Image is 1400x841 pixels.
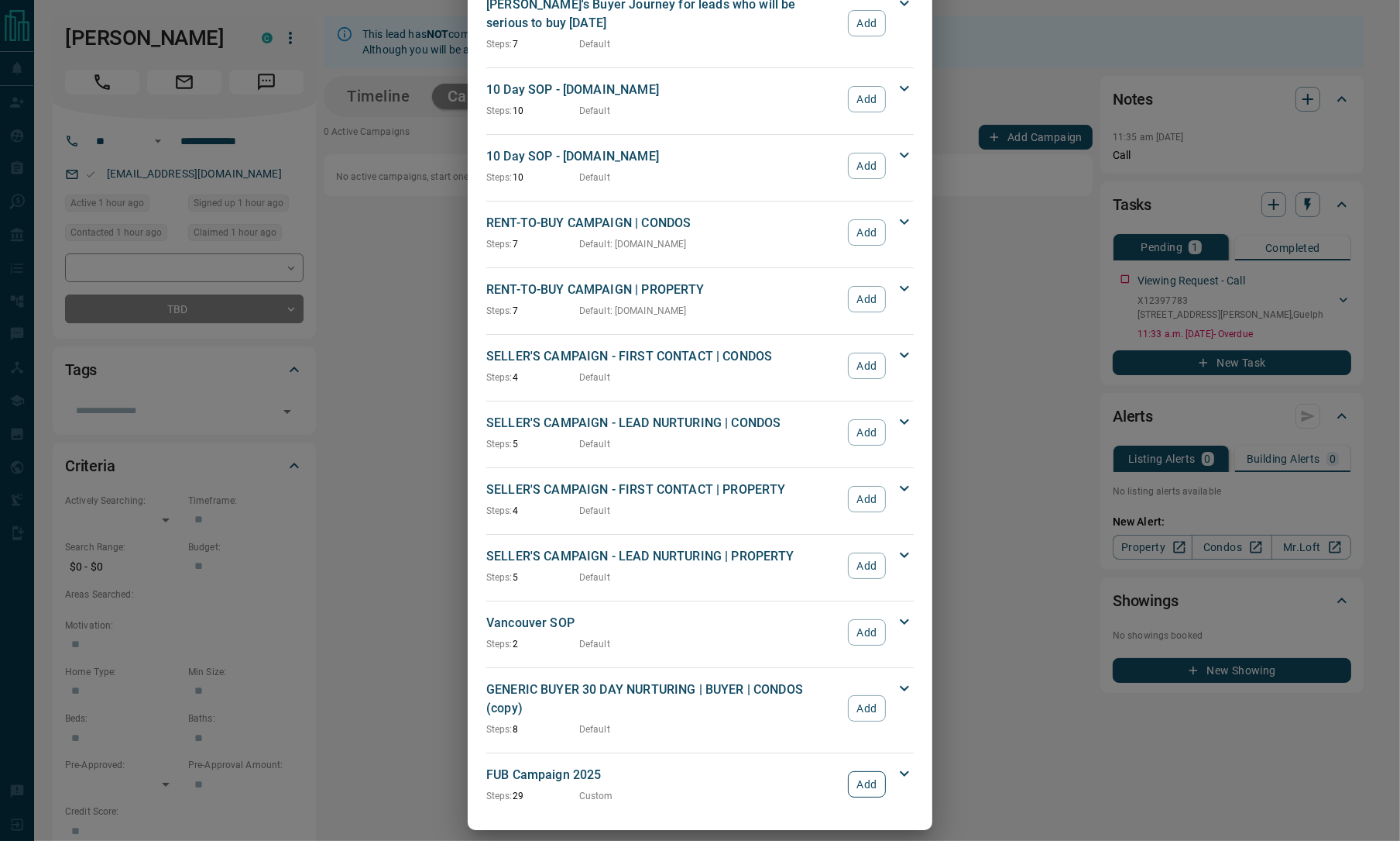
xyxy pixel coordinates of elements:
div: FUB Campaign 2025Steps:29CustomAdd [486,763,914,806]
p: Default : [DOMAIN_NAME] [579,237,687,251]
p: Default : [DOMAIN_NAME] [579,304,687,318]
span: Steps: [486,372,513,383]
span: Steps: [486,505,513,516]
button: Add [848,153,886,179]
span: Steps: [486,105,513,116]
button: Add [848,10,886,36]
p: 10 Day SOP - [DOMAIN_NAME] [486,147,840,166]
div: GENERIC BUYER 30 DAY NURTURING | BUYER | CONDOS (copy)Steps:8DefaultAdd [486,677,914,739]
p: Default [579,722,610,736]
span: Steps: [486,39,513,50]
span: Steps: [486,791,513,801]
p: FUB Campaign 2025 [486,766,840,784]
div: 10 Day SOP - [DOMAIN_NAME]Steps:10DefaultAdd [486,78,914,121]
span: Steps: [486,724,513,735]
p: 5 [486,437,579,451]
button: Add [848,86,886,112]
p: GENERIC BUYER 30 DAY NURTURING | BUYER | CONDOS (copy) [486,681,840,718]
p: 10 [486,171,579,184]
div: Vancouver SOPSteps:2DefaultAdd [486,611,914,654]
p: 7 [486,237,579,251]
p: 2 [486,637,579,651]
p: SELLER'S CAMPAIGN - LEAD NURTURING | PROPERTY [486,547,840,566]
p: Default [579,371,610,384]
p: Default [579,504,610,518]
p: 29 [486,789,579,803]
p: 4 [486,371,579,384]
p: Default [579,570,610,584]
button: Add [848,771,886,798]
div: SELLER'S CAMPAIGN - LEAD NURTURING | PROPERTYSteps:5DefaultAdd [486,544,914,588]
button: Add [848,619,886,646]
p: Default [579,437,610,451]
p: 4 [486,504,579,518]
button: Add [848,486,886,512]
p: Default [579,637,610,651]
p: Vancouver SOP [486,614,840,632]
p: Default [579,37,610,51]
div: RENT-TO-BUY CAMPAIGN | CONDOSSteps:7Default: [DOMAIN_NAME]Add [486,211,914,254]
div: SELLER'S CAMPAIGN - LEAD NURTURING | CONDOSSteps:5DefaultAdd [486,411,914,454]
p: RENT-TO-BUY CAMPAIGN | CONDOS [486,214,840,233]
div: RENT-TO-BUY CAMPAIGN | PROPERTYSteps:7Default: [DOMAIN_NAME]Add [486,277,914,321]
button: Add [848,286,886,312]
button: Add [848,353,886,379]
button: Add [848,695,886,722]
span: Steps: [486,172,513,183]
button: Add [848,219,886,246]
p: SELLER'S CAMPAIGN - LEAD NURTURING | CONDOS [486,414,840,433]
p: 7 [486,37,579,51]
div: 10 Day SOP - [DOMAIN_NAME]Steps:10DefaultAdd [486,144,914,188]
p: 10 [486,104,579,118]
span: Steps: [486,639,513,650]
button: Add [848,419,886,446]
div: SELLER'S CAMPAIGN - FIRST CONTACT | CONDOSSteps:4DefaultAdd [486,344,914,388]
p: Default [579,171,610,184]
span: Steps: [486,239,513,250]
span: Steps: [486,439,513,450]
p: SELLER'S CAMPAIGN - FIRST CONTACT | CONDOS [486,347,840,366]
div: SELLER'S CAMPAIGN - FIRST CONTACT | PROPERTYSteps:4DefaultAdd [486,477,914,521]
p: Custom [579,789,613,803]
p: SELLER'S CAMPAIGN - FIRST CONTACT | PROPERTY [486,481,840,499]
p: 8 [486,722,579,736]
p: 5 [486,570,579,584]
p: 7 [486,304,579,318]
p: RENT-TO-BUY CAMPAIGN | PROPERTY [486,281,840,299]
p: 10 Day SOP - [DOMAIN_NAME] [486,81,840,99]
span: Steps: [486,305,513,316]
p: Default [579,104,610,118]
span: Steps: [486,572,513,583]
button: Add [848,553,886,579]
